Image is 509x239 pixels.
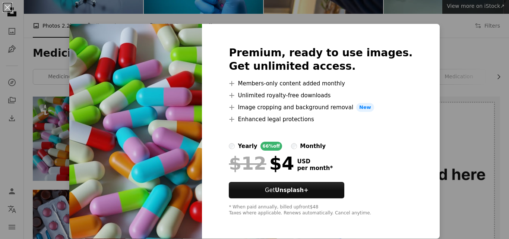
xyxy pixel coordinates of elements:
div: yearly [238,142,257,151]
li: Members-only content added monthly [229,79,412,88]
li: Image cropping and background removal [229,103,412,112]
span: USD [297,158,333,165]
li: Enhanced legal protections [229,115,412,124]
span: New [356,103,374,112]
span: per month * [297,165,333,172]
span: $12 [229,154,266,173]
div: monthly [300,142,326,151]
button: GetUnsplash+ [229,182,344,198]
div: 66% off [260,142,282,151]
img: premium_photo-1672163163579-e5d4aedd26af [69,24,202,239]
input: monthly [291,143,297,149]
div: $4 [229,154,294,173]
div: * When paid annually, billed upfront $48 Taxes where applicable. Renews automatically. Cancel any... [229,204,412,216]
input: yearly66%off [229,143,235,149]
li: Unlimited royalty-free downloads [229,91,412,100]
strong: Unsplash+ [275,187,309,194]
h2: Premium, ready to use images. Get unlimited access. [229,46,412,73]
